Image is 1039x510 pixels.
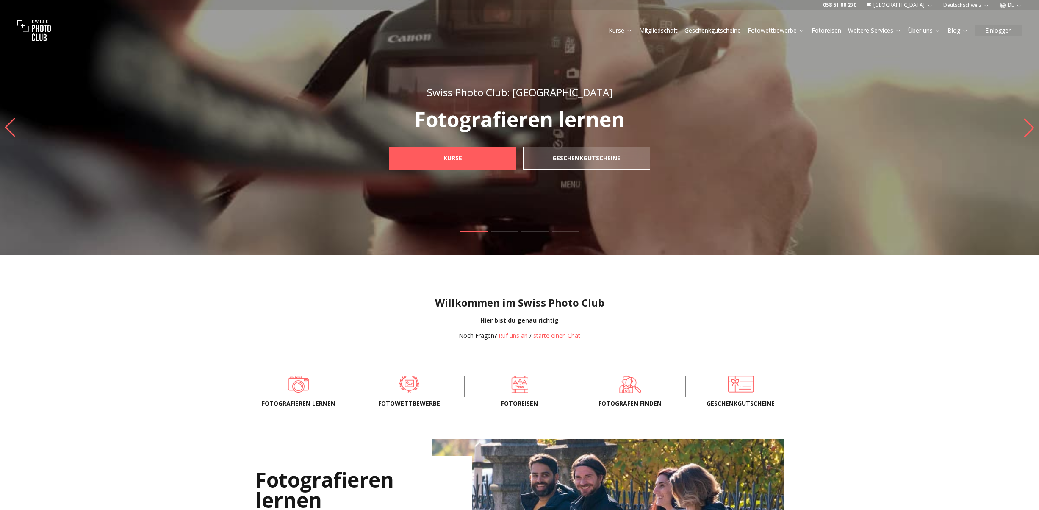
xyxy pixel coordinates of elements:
a: Fotowettbewerbe [368,376,451,393]
a: Blog [948,26,968,35]
a: 058 51 00 270 [823,2,856,8]
a: Fotografen finden [589,376,672,393]
span: Swiss Photo Club: [GEOGRAPHIC_DATA] [427,85,612,99]
a: Fotoreisen [478,376,561,393]
button: starte einen Chat [533,332,580,340]
b: Kurse [443,154,462,162]
a: Fotowettbewerbe [748,26,805,35]
p: Fotografieren lernen [371,109,669,130]
span: Noch Fragen? [459,332,497,340]
span: Geschenkgutscheine [699,399,782,408]
button: Weitere Services [845,25,905,36]
button: Mitgliedschaft [636,25,681,36]
a: Weitere Services [848,26,901,35]
img: Swiss photo club [17,14,51,47]
button: Kurse [605,25,636,36]
span: Fotografen finden [589,399,672,408]
button: Fotoreisen [808,25,845,36]
a: Kurse [609,26,632,35]
span: Fotoreisen [478,399,561,408]
button: Blog [944,25,972,36]
a: Geschenkgutscheine [523,147,650,170]
button: Einloggen [975,25,1022,36]
a: Mitgliedschaft [639,26,678,35]
a: Fotoreisen [812,26,841,35]
a: Geschenkgutscheine [684,26,741,35]
a: Geschenkgutscheine [699,376,782,393]
b: Geschenkgutscheine [552,154,621,162]
div: Hier bist du genau richtig [7,316,1032,325]
span: Fotografieren lernen [257,399,340,408]
button: Geschenkgutscheine [681,25,744,36]
div: / [459,332,580,340]
button: Fotowettbewerbe [744,25,808,36]
a: Fotografieren lernen [257,376,340,393]
a: Kurse [389,147,516,170]
a: Ruf uns an [499,332,528,340]
h1: Willkommen im Swiss Photo Club [7,296,1032,309]
button: Über uns [905,25,944,36]
a: Über uns [908,26,941,35]
span: Fotowettbewerbe [368,399,451,408]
